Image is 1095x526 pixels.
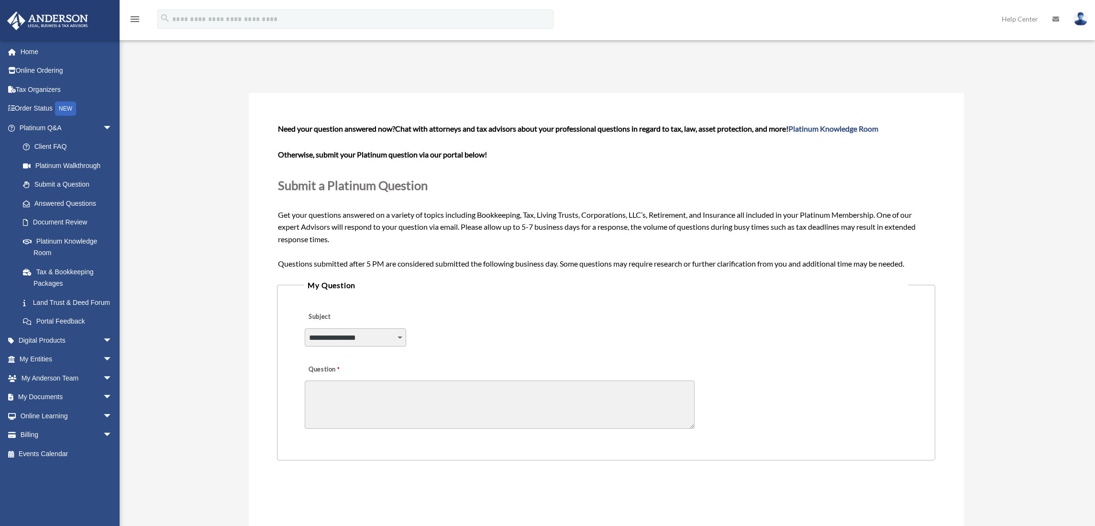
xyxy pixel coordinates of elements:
[13,213,127,232] a: Document Review
[305,311,396,324] label: Subject
[7,80,127,99] a: Tax Organizers
[13,175,122,194] a: Submit a Question
[7,444,127,463] a: Events Calendar
[13,232,127,262] a: Platinum Knowledge Room
[7,42,127,61] a: Home
[304,279,908,292] legend: My Question
[278,124,395,133] span: Need your question answered now?
[7,331,127,350] a: Digital Productsarrow_drop_down
[55,101,76,116] div: NEW
[13,194,127,213] a: Answered Questions
[13,312,127,331] a: Portal Feedback
[103,388,122,407] span: arrow_drop_down
[129,17,141,25] a: menu
[7,118,127,137] a: Platinum Q&Aarrow_drop_down
[13,137,127,157] a: Client FAQ
[103,425,122,445] span: arrow_drop_down
[788,124,878,133] a: Platinum Knowledge Room
[1073,12,1088,26] img: User Pic
[13,262,127,293] a: Tax & Bookkeeping Packages
[103,406,122,426] span: arrow_drop_down
[103,118,122,138] span: arrow_drop_down
[7,99,127,119] a: Order StatusNEW
[7,425,127,445] a: Billingarrow_drop_down
[7,388,127,407] a: My Documentsarrow_drop_down
[305,363,379,376] label: Question
[160,13,170,23] i: search
[103,369,122,388] span: arrow_drop_down
[129,13,141,25] i: menu
[13,293,127,312] a: Land Trust & Deed Forum
[7,61,127,80] a: Online Ordering
[278,124,934,268] span: Get your questions answered on a variety of topics including Bookkeeping, Tax, Living Trusts, Cor...
[13,156,127,175] a: Platinum Walkthrough
[278,178,428,192] span: Submit a Platinum Question
[7,406,127,425] a: Online Learningarrow_drop_down
[4,11,91,30] img: Anderson Advisors Platinum Portal
[7,369,127,388] a: My Anderson Teamarrow_drop_down
[7,350,127,369] a: My Entitiesarrow_drop_down
[103,331,122,350] span: arrow_drop_down
[103,350,122,369] span: arrow_drop_down
[395,124,878,133] span: Chat with attorneys and tax advisors about your professional questions in regard to tax, law, ass...
[278,150,487,159] b: Otherwise, submit your Platinum question via our portal below!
